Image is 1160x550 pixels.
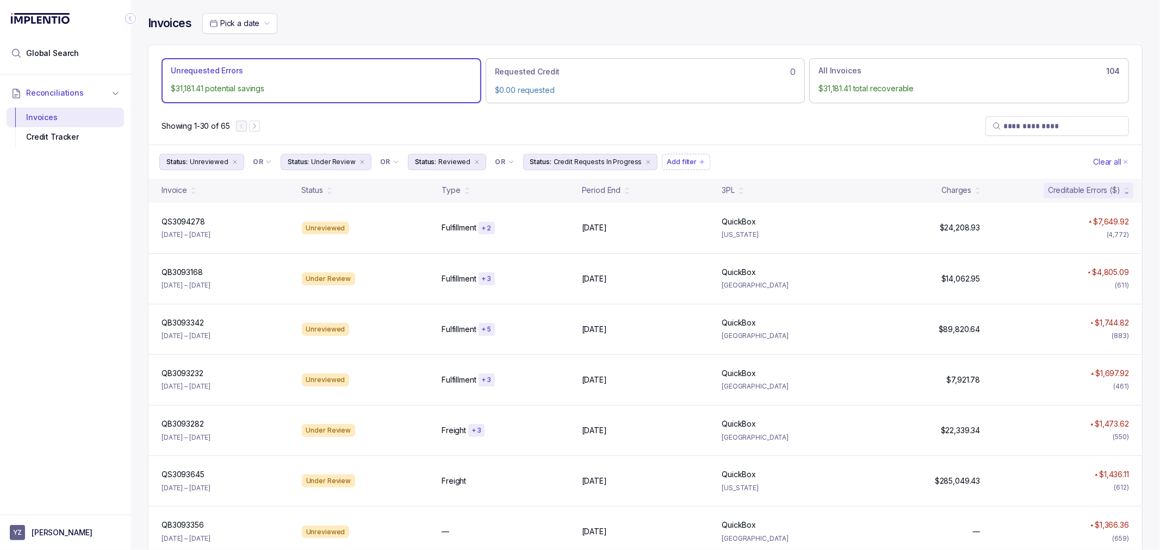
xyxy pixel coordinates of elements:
[302,424,356,437] div: Under Review
[941,185,971,196] div: Charges
[818,83,1120,94] p: $31,181.41 total recoverable
[1107,229,1129,240] div: (4,772)
[1114,381,1129,392] div: (461)
[1048,185,1120,196] div: Creditable Errors ($)
[358,158,367,166] div: remove content
[722,381,849,392] p: [GEOGRAPHIC_DATA]
[26,87,84,98] span: Reconciliations
[415,157,436,167] p: Status:
[162,280,210,291] p: [DATE] – [DATE]
[302,222,350,235] div: Unreviewed
[935,476,980,486] p: $285,049.43
[162,185,187,196] div: Invoice
[171,65,243,76] p: Unrequested Errors
[1090,524,1094,527] img: red pointer upwards
[482,376,492,384] p: + 3
[662,154,710,170] button: Filter Chip Add filter
[1095,368,1129,379] p: $1,697.92
[1095,418,1129,429] p: $1,473.62
[722,432,849,443] p: [GEOGRAPHIC_DATA]
[722,185,735,196] div: 3PL
[1090,423,1094,426] img: red pointer upwards
[380,158,390,166] p: OR
[159,154,244,170] button: Filter Chip Unreviewed
[302,272,356,285] div: Under Review
[1089,220,1092,223] img: red pointer upwards
[253,158,272,166] li: Filter Chip Connector undefined
[1091,154,1131,170] button: Clear Filters
[7,81,124,105] button: Reconciliations
[554,157,642,167] p: Credit Requests In Progress
[124,12,137,25] div: Collapse Icon
[162,216,205,227] p: QS3094278
[722,533,849,544] p: [GEOGRAPHIC_DATA]
[442,324,476,335] p: Fulfillment
[939,324,981,335] p: $89,820.64
[582,185,621,196] div: Period End
[973,526,981,537] p: —
[302,526,350,539] div: Unreviewed
[159,154,1091,170] ul: Filter Group
[722,267,756,278] p: QuickBox
[722,520,756,530] p: QuickBox
[231,158,239,166] div: remove content
[482,224,492,233] p: + 2
[442,425,466,436] p: Freight
[722,418,756,429] p: QuickBox
[190,157,228,167] p: Unreviewed
[162,121,229,132] p: Showing 1-30 of 65
[1113,533,1129,544] div: (659)
[220,18,259,28] span: Pick a date
[1114,482,1129,493] div: (612)
[253,158,263,166] p: OR
[1095,473,1098,476] img: red pointer upwards
[10,525,25,540] span: User initials
[162,368,203,379] p: QB3093232
[491,154,518,170] button: Filter Chip Connector undefined
[482,274,492,283] p: + 3
[941,273,981,284] p: $14,062.95
[442,374,476,385] p: Fulfillment
[722,317,756,328] p: QuickBox
[1095,520,1129,530] p: $1,366.36
[376,154,404,170] button: Filter Chip Connector undefined
[582,425,607,436] p: [DATE]
[162,317,204,328] p: QB3093342
[1113,432,1129,442] div: (550)
[408,154,486,170] li: Filter Chip Reviewed
[442,476,466,486] p: Freight
[1112,330,1129,341] div: (883)
[722,280,849,291] p: [GEOGRAPHIC_DATA]
[162,267,203,278] p: QB3093168
[523,154,658,170] li: Filter Chip Credit Requests In Progress
[281,154,371,170] button: Filter Chip Under Review
[1090,322,1094,324] img: red pointer upwards
[1115,280,1129,291] div: (611)
[162,121,229,132] div: Remaining page entries
[162,469,204,480] p: QS3093645
[148,16,191,31] h4: Invoices
[162,432,210,443] p: [DATE] – [DATE]
[442,273,476,284] p: Fulfillment
[162,533,210,544] p: [DATE] – [DATE]
[473,158,481,166] div: remove content
[818,65,861,76] p: All Invoices
[495,158,505,166] p: OR
[162,381,210,392] p: [DATE] – [DATE]
[1092,267,1129,278] p: $4,805.09
[495,158,514,166] li: Filter Chip Connector undefined
[1099,469,1129,480] p: $1,436.11
[1095,317,1129,328] p: $1,744.82
[32,527,92,538] p: [PERSON_NAME]
[1106,67,1120,76] h6: 104
[162,229,210,240] p: [DATE] – [DATE]
[442,222,476,233] p: Fulfillment
[26,48,79,59] span: Global Search
[667,157,697,167] p: Add filter
[7,105,124,149] div: Reconciliations
[495,85,796,96] p: $0.00 requested
[722,229,849,240] p: [US_STATE]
